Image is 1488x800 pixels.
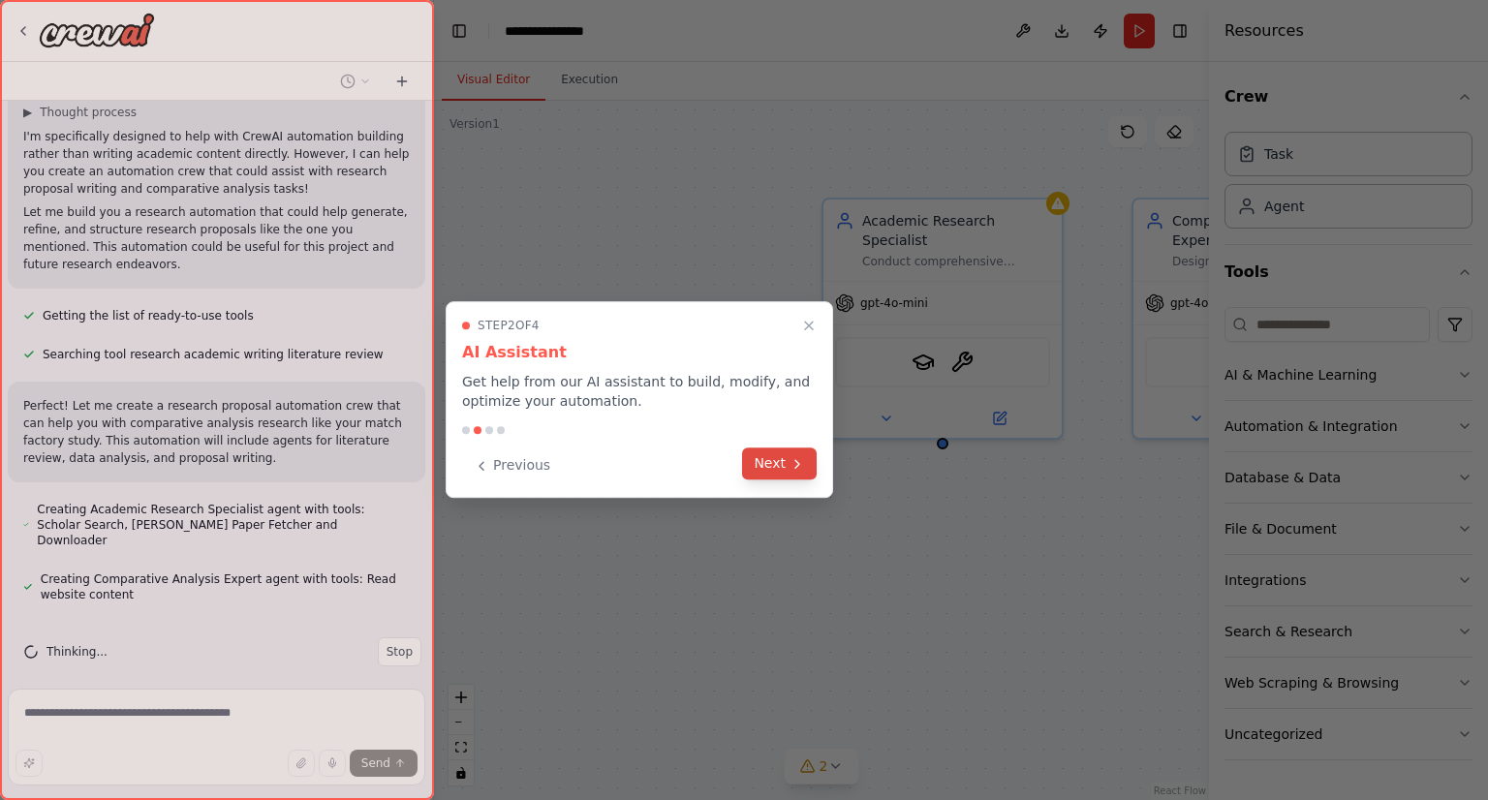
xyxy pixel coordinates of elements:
[446,17,473,45] button: Hide left sidebar
[462,341,817,364] h3: AI Assistant
[462,372,817,411] p: Get help from our AI assistant to build, modify, and optimize your automation.
[462,449,562,481] button: Previous
[742,447,817,479] button: Next
[797,314,821,337] button: Close walkthrough
[478,318,540,333] span: Step 2 of 4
